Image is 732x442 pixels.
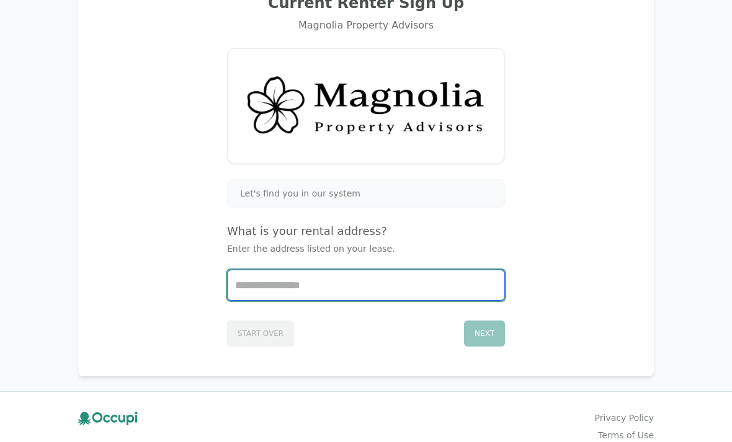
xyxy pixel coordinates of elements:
[227,223,505,240] h4: What is your rental address?
[93,18,639,33] div: Magnolia Property Advisors
[227,242,505,255] p: Enter the address listed on your lease.
[595,412,654,424] a: Privacy Policy
[240,187,360,200] span: Let's find you in our system
[228,270,504,300] input: Start typing...
[598,429,654,441] a: Terms of Use
[243,64,489,148] img: Magnolia Property Advisors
